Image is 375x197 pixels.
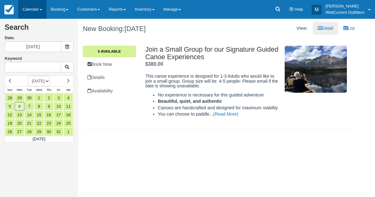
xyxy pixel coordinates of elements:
[5,127,15,136] a: 26
[158,111,280,117] li: You can choose to paddle...
[5,136,73,142] td: [DATE]
[24,119,34,127] a: 21
[54,111,63,119] a: 17
[124,25,146,33] span: [DATE]
[54,86,63,93] th: Fri
[158,92,280,98] li: No experience is necessary for this guided adventure
[54,127,63,136] a: 31
[34,127,44,136] a: 29
[63,111,73,119] a: 18
[34,111,44,119] a: 15
[5,86,15,93] th: Sun
[83,46,136,57] a: 5 Available
[24,94,34,102] a: 30
[44,127,54,136] a: 30
[5,35,73,41] label: Date:
[213,111,238,117] a: (Read More)
[285,46,347,93] img: M2-9
[24,127,34,136] a: 28
[289,8,293,12] i: Help
[145,74,280,88] h5: This canoe experience is designed for 1-3 Adults who would like to join a small group. Group size...
[312,5,322,15] div: M
[34,119,44,127] a: 22
[44,94,54,102] a: 2
[5,102,15,111] a: 5
[325,9,364,16] p: WildCurrent Outfitters
[83,85,136,97] a: Availability
[5,56,22,61] label: Keyword
[44,102,54,111] a: 9
[292,22,312,35] li: View:
[5,111,15,119] a: 12
[5,119,15,127] a: 19
[83,58,136,71] a: Book Now
[63,86,73,93] th: Sat
[54,119,63,127] a: 24
[339,22,359,35] a: List
[61,62,73,72] button: Keyword Search
[44,119,54,127] a: 23
[24,86,34,93] th: Tue
[24,111,34,119] a: 14
[24,102,34,111] a: 7
[63,119,73,127] a: 25
[34,86,44,93] th: Wed
[158,99,222,104] strong: Beautiful, quiet, and authentic
[34,102,44,111] a: 8
[34,94,44,102] a: 1
[63,94,73,102] a: 4
[15,102,24,111] a: 6
[158,105,280,111] li: Canoes are handcrafted and designed for maximum stability
[15,94,24,102] a: 29
[5,94,15,102] a: 28
[63,102,73,111] a: 11
[325,3,364,9] p: [PERSON_NAME]
[15,119,24,127] a: 20
[295,7,303,12] span: Help
[83,71,136,84] a: Details
[83,25,214,33] h1: New Booking:
[54,94,63,102] a: 3
[15,111,24,119] a: 13
[44,111,54,119] a: 16
[313,22,338,35] a: Detail
[15,127,24,136] a: 27
[63,127,73,136] a: 1
[145,61,163,67] strong: Price: $380
[44,86,54,93] th: Thu
[145,61,163,67] span: $380.00
[145,46,280,61] h2: Join a Small Group for our Signature Guided Canoe Experiences
[4,5,14,14] img: checkfront-main-nav-mini-logo.png
[5,23,73,35] h2: Search
[54,102,63,111] a: 10
[15,86,24,93] th: Mon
